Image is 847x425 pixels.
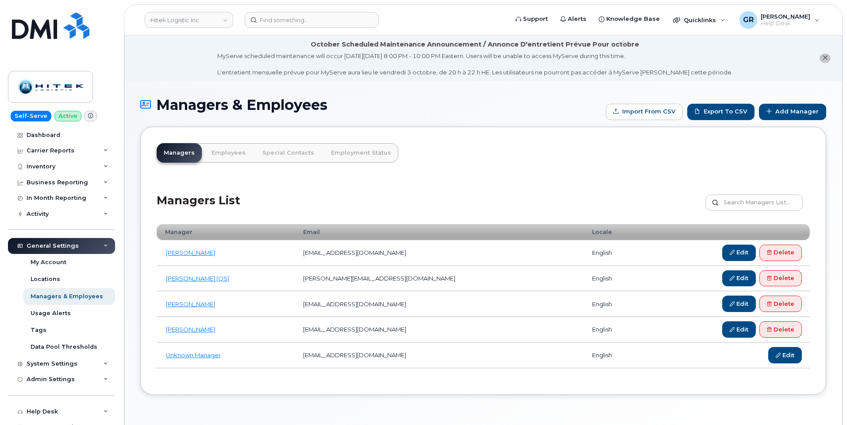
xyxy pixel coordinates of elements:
[722,245,756,261] a: Edit
[584,266,646,292] td: english
[722,296,756,312] a: Edit
[722,270,756,287] a: Edit
[324,143,398,163] a: Employment Status
[166,300,215,308] a: [PERSON_NAME]
[166,351,221,359] a: Unknown Manager
[157,224,295,240] th: Manager
[311,40,639,49] div: October Scheduled Maintenance Announcement / Annonce D'entretient Prévue Pour octobre
[584,224,646,240] th: Locale
[166,275,229,282] a: [PERSON_NAME] (QS)
[722,321,756,338] a: Edit
[759,245,802,261] a: Delete
[584,291,646,317] td: english
[295,240,584,266] td: [EMAIL_ADDRESS][DOMAIN_NAME]
[157,195,240,221] h2: Managers List
[768,347,802,363] a: Edit
[687,104,755,120] a: Export to CSV
[759,270,802,287] a: Delete
[217,52,733,77] div: MyServe scheduled maintenance will occur [DATE][DATE] 8:00 PM - 10:00 PM Eastern. Users will be u...
[166,249,215,256] a: [PERSON_NAME]
[759,321,802,338] a: Delete
[584,343,646,368] td: english
[204,143,253,163] a: Employees
[606,104,683,120] form: Import from CSV
[255,143,321,163] a: Special Contacts
[140,97,601,113] h1: Managers & Employees
[584,240,646,266] td: english
[295,266,584,292] td: [PERSON_NAME][EMAIL_ADDRESS][DOMAIN_NAME]
[584,317,646,343] td: english
[295,224,584,240] th: Email
[295,291,584,317] td: [EMAIL_ADDRESS][DOMAIN_NAME]
[820,54,831,63] button: close notification
[166,326,215,333] a: [PERSON_NAME]
[759,104,826,120] a: Add Manager
[295,317,584,343] td: [EMAIL_ADDRESS][DOMAIN_NAME]
[295,343,584,368] td: [EMAIL_ADDRESS][DOMAIN_NAME]
[157,143,202,163] a: Managers
[759,296,802,312] a: Delete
